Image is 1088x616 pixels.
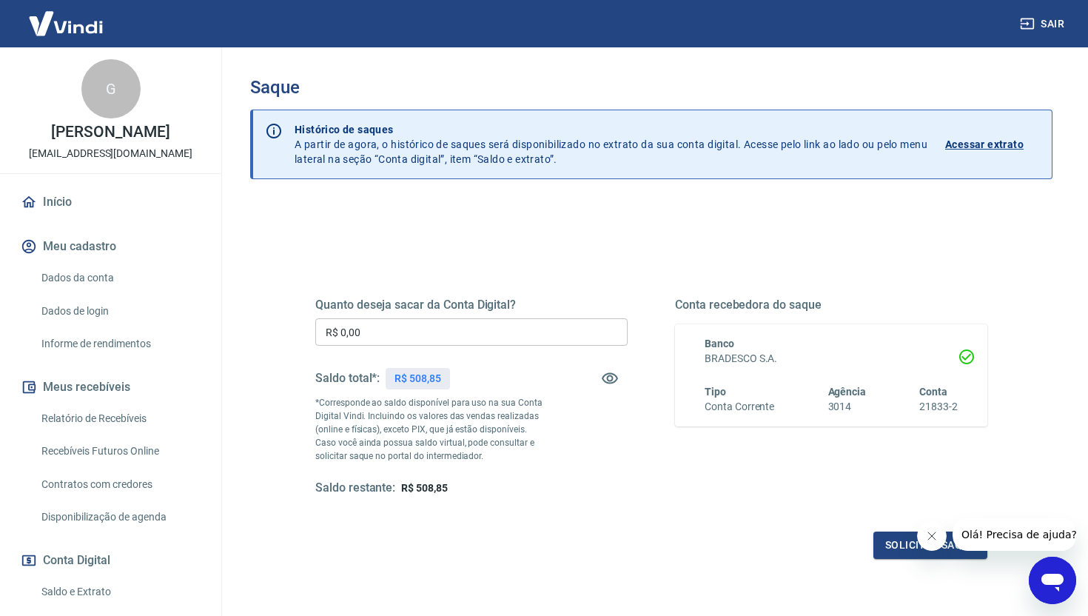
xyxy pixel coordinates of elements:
[705,386,726,398] span: Tipo
[36,404,204,434] a: Relatório de Recebíveis
[945,137,1024,152] p: Acessar extrato
[36,263,204,293] a: Dados da conta
[315,371,380,386] h5: Saldo total*:
[18,371,204,404] button: Meus recebíveis
[18,1,114,46] img: Vindi
[953,518,1076,551] iframe: Mensagem da empresa
[705,338,734,349] span: Banco
[315,298,628,312] h5: Quanto deseja sacar da Conta Digital?
[36,577,204,607] a: Saldo e Extrato
[315,396,550,463] p: *Corresponde ao saldo disponível para uso na sua Conta Digital Vindi. Incluindo os valores das ve...
[919,386,947,398] span: Conta
[919,399,958,415] h6: 21833-2
[36,502,204,532] a: Disponibilização de agenda
[18,544,204,577] button: Conta Digital
[18,230,204,263] button: Meu cadastro
[917,521,947,551] iframe: Fechar mensagem
[1029,557,1076,604] iframe: Botão para abrir a janela de mensagens
[401,482,448,494] span: R$ 508,85
[36,436,204,466] a: Recebíveis Futuros Online
[828,386,867,398] span: Agência
[51,124,169,140] p: [PERSON_NAME]
[705,351,958,366] h6: BRADESCO S.A.
[250,77,1052,98] h3: Saque
[81,59,141,118] div: G
[9,10,124,22] span: Olá! Precisa de ajuda?
[394,371,441,386] p: R$ 508,85
[36,469,204,500] a: Contratos com credores
[295,122,927,137] p: Histórico de saques
[29,146,192,161] p: [EMAIL_ADDRESS][DOMAIN_NAME]
[675,298,987,312] h5: Conta recebedora do saque
[1017,10,1070,38] button: Sair
[36,296,204,327] a: Dados de login
[945,122,1040,167] a: Acessar extrato
[705,399,774,415] h6: Conta Corrente
[36,329,204,359] a: Informe de rendimentos
[295,122,927,167] p: A partir de agora, o histórico de saques será disponibilizado no extrato da sua conta digital. Ac...
[315,481,395,496] h5: Saldo restante:
[828,399,867,415] h6: 3014
[18,186,204,218] a: Início
[873,532,987,559] button: Solicitar saque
